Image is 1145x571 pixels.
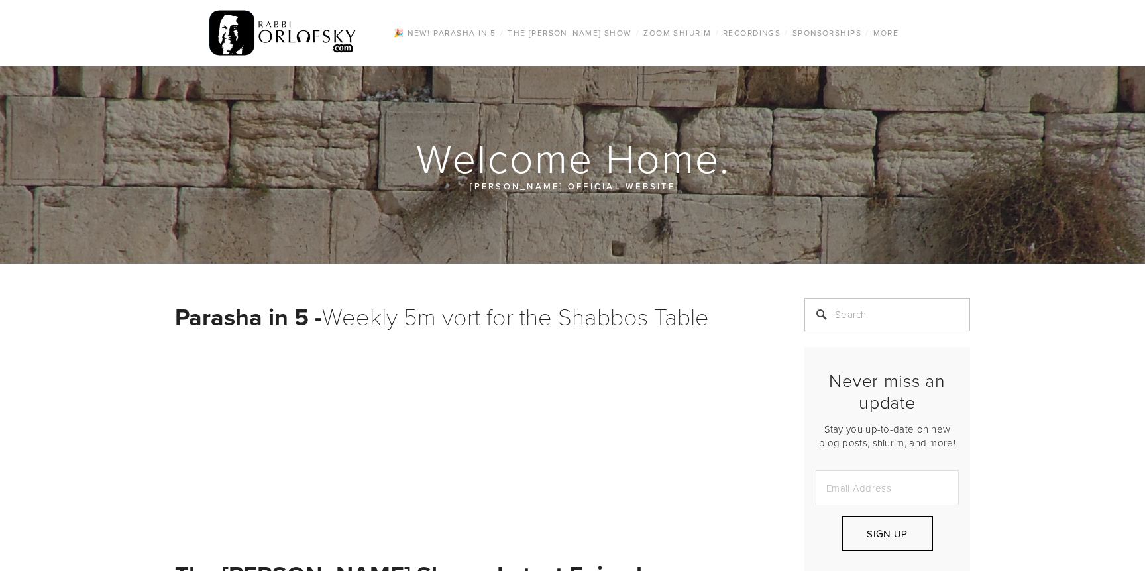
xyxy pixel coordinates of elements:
h1: Welcome Home. [175,136,971,179]
span: / [785,27,788,38]
p: Stay you up-to-date on new blog posts, shiurim, and more! [816,422,959,450]
span: / [716,27,719,38]
h1: Weekly 5m vort for the Shabbos Table [175,298,771,335]
span: / [636,27,639,38]
span: Sign Up [867,527,907,541]
a: Zoom Shiurim [639,25,715,42]
button: Sign Up [842,516,933,551]
a: The [PERSON_NAME] Show [504,25,636,42]
input: Search [804,298,970,331]
a: 🎉 NEW! Parasha in 5 [390,25,500,42]
span: / [865,27,869,38]
a: Sponsorships [789,25,865,42]
h2: Never miss an update [816,370,959,413]
img: RabbiOrlofsky.com [209,7,357,59]
strong: Parasha in 5 - [175,299,322,334]
input: Email Address [816,470,959,505]
a: More [869,25,903,42]
span: / [500,27,504,38]
a: Recordings [719,25,785,42]
p: [PERSON_NAME] official website [254,179,891,193]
